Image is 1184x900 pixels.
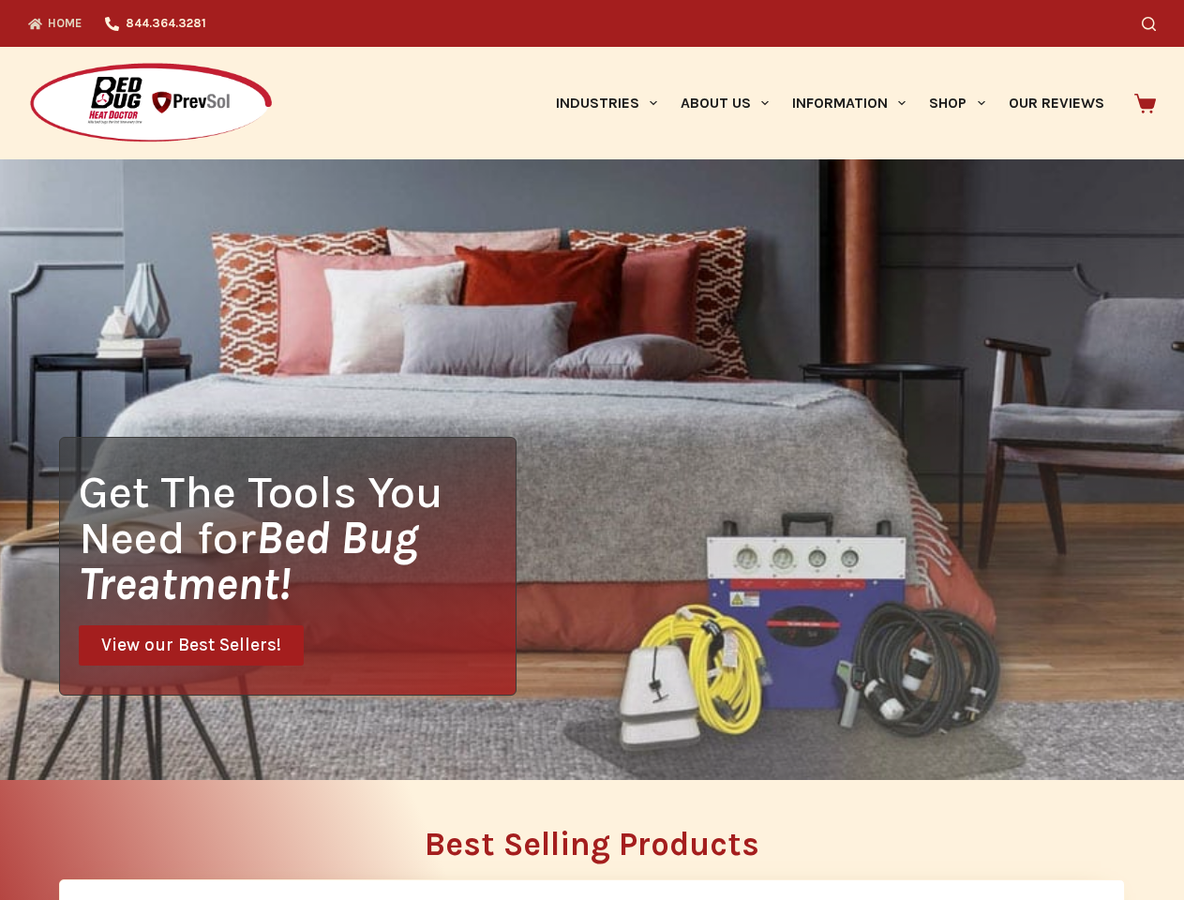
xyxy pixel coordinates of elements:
a: Shop [918,47,997,159]
h1: Get The Tools You Need for [79,469,516,607]
button: Search [1142,17,1156,31]
a: About Us [668,47,780,159]
a: Our Reviews [997,47,1116,159]
a: View our Best Sellers! [79,625,304,666]
i: Bed Bug Treatment! [79,511,418,610]
a: Industries [544,47,668,159]
span: View our Best Sellers! [101,637,281,654]
nav: Primary [544,47,1116,159]
a: Information [781,47,918,159]
img: Prevsol/Bed Bug Heat Doctor [28,62,274,145]
h2: Best Selling Products [59,828,1125,861]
